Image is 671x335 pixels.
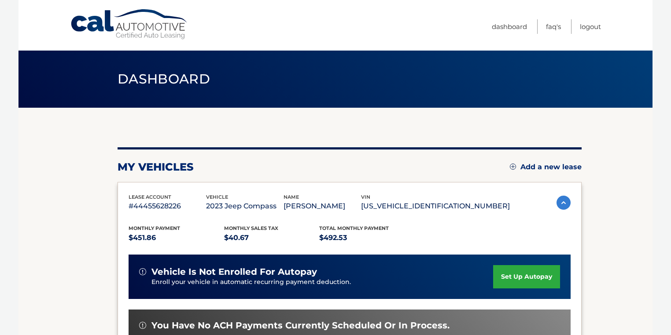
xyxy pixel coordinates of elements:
[557,196,571,210] img: accordion-active.svg
[151,277,493,287] p: Enroll your vehicle in automatic recurring payment deduction.
[580,19,601,34] a: Logout
[224,225,278,231] span: Monthly sales Tax
[493,265,560,288] a: set up autopay
[492,19,527,34] a: Dashboard
[510,163,582,171] a: Add a new lease
[361,200,510,212] p: [US_VEHICLE_IDENTIFICATION_NUMBER]
[139,268,146,275] img: alert-white.svg
[129,225,180,231] span: Monthly Payment
[224,232,320,244] p: $40.67
[70,9,189,40] a: Cal Automotive
[139,322,146,329] img: alert-white.svg
[319,232,415,244] p: $492.53
[118,71,210,87] span: Dashboard
[118,160,194,174] h2: my vehicles
[129,232,224,244] p: $451.86
[284,200,361,212] p: [PERSON_NAME]
[319,225,389,231] span: Total Monthly Payment
[361,194,370,200] span: vin
[546,19,561,34] a: FAQ's
[510,164,516,170] img: add.svg
[206,200,284,212] p: 2023 Jeep Compass
[151,320,450,331] span: You have no ACH payments currently scheduled or in process.
[129,194,171,200] span: lease account
[151,266,317,277] span: vehicle is not enrolled for autopay
[284,194,299,200] span: name
[129,200,206,212] p: #44455628226
[206,194,228,200] span: vehicle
